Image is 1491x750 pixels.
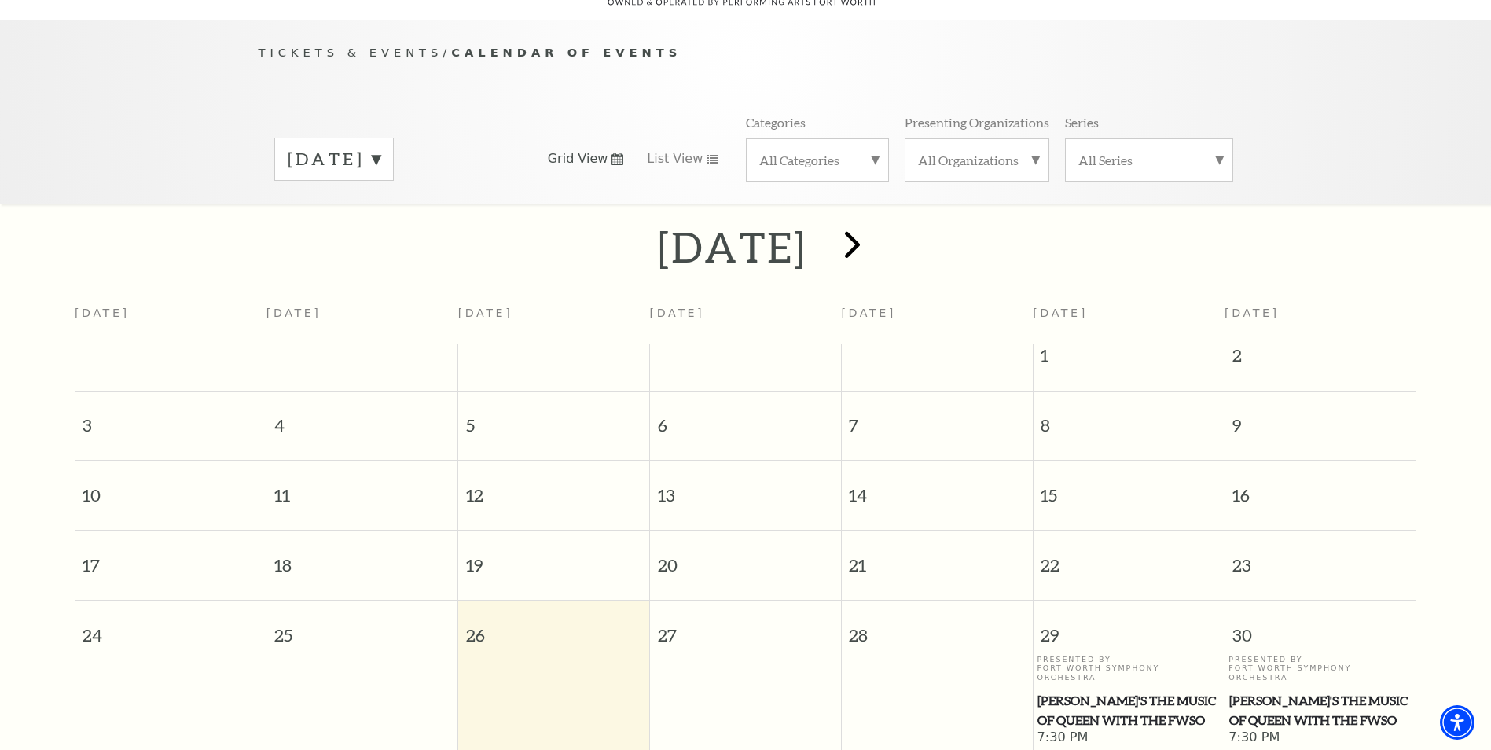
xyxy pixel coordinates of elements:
[1225,307,1280,319] span: [DATE]
[1037,730,1220,747] span: 7:30 PM
[1225,461,1416,515] span: 16
[1034,344,1225,375] span: 1
[288,147,380,171] label: [DATE]
[1225,601,1416,655] span: 30
[1034,601,1225,655] span: 29
[650,531,841,585] span: 20
[266,601,457,655] span: 25
[1037,691,1219,730] span: [PERSON_NAME]'s The Music of Queen with the FWSO
[658,222,806,272] h2: [DATE]
[918,152,1036,168] label: All Organizations
[1229,691,1412,730] span: [PERSON_NAME]'s The Music of Queen with the FWSO
[841,297,1033,344] th: [DATE]
[75,531,266,585] span: 17
[1065,114,1099,131] p: Series
[842,461,1033,515] span: 14
[1078,152,1220,168] label: All Series
[650,297,842,344] th: [DATE]
[905,114,1049,131] p: Presenting Organizations
[259,43,1233,63] p: /
[1034,531,1225,585] span: 22
[1228,730,1412,747] span: 7:30 PM
[1225,344,1416,375] span: 2
[458,392,649,446] span: 5
[266,392,457,446] span: 4
[647,150,703,167] span: List View
[266,461,457,515] span: 11
[259,46,443,59] span: Tickets & Events
[821,219,879,275] button: next
[458,531,649,585] span: 19
[451,46,681,59] span: Calendar of Events
[650,392,841,446] span: 6
[1033,307,1088,319] span: [DATE]
[266,297,458,344] th: [DATE]
[1034,461,1225,515] span: 15
[75,297,266,344] th: [DATE]
[1225,531,1416,585] span: 23
[75,392,266,446] span: 3
[842,531,1033,585] span: 21
[1225,392,1416,446] span: 9
[1034,392,1225,446] span: 8
[266,531,457,585] span: 18
[458,601,649,655] span: 26
[650,461,841,515] span: 13
[759,152,876,168] label: All Categories
[548,150,608,167] span: Grid View
[458,461,649,515] span: 12
[1037,655,1220,682] p: Presented By Fort Worth Symphony Orchestra
[75,461,266,515] span: 10
[842,392,1033,446] span: 7
[1228,655,1412,682] p: Presented By Fort Worth Symphony Orchestra
[842,601,1033,655] span: 28
[75,601,266,655] span: 24
[1440,705,1474,740] div: Accessibility Menu
[458,297,650,344] th: [DATE]
[650,601,841,655] span: 27
[746,114,806,131] p: Categories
